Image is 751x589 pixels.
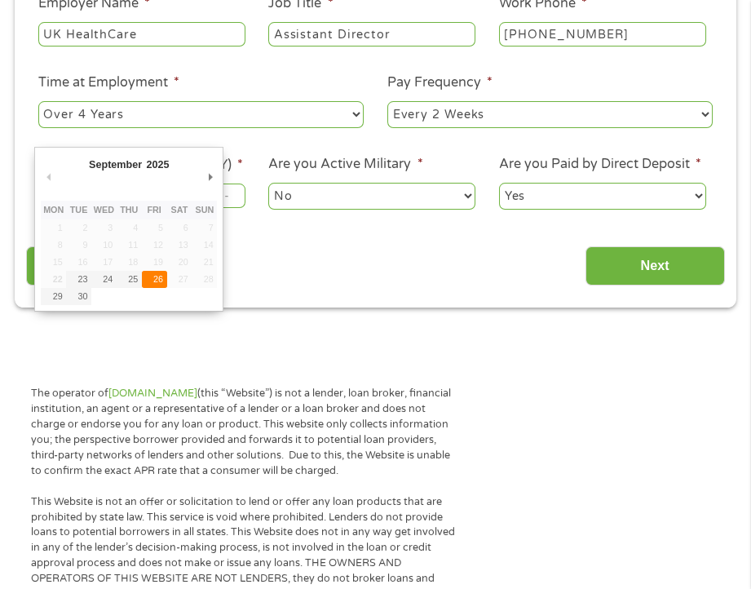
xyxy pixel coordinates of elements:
[91,271,117,288] button: 24
[86,154,144,176] div: September
[585,246,725,286] input: Next
[171,205,188,215] abbr: Saturday
[387,74,493,91] label: Pay Frequency
[499,22,706,46] input: (231) 754-4010
[70,205,88,215] abbr: Tuesday
[499,156,701,173] label: Are you Paid by Direct Deposit
[94,205,114,215] abbr: Wednesday
[26,246,166,286] input: Back
[43,205,64,215] abbr: Monday
[268,156,422,173] label: Are you Active Military
[120,205,138,215] abbr: Thursday
[108,387,197,400] a: [DOMAIN_NAME]
[38,22,245,46] input: Walmart
[41,166,55,188] button: Previous Month
[66,271,91,288] button: 23
[195,205,214,215] abbr: Sunday
[31,386,456,478] p: The operator of (this “Website”) is not a lender, loan broker, financial institution, an agent or...
[202,166,217,188] button: Next Month
[268,22,475,46] input: Cashier
[41,288,66,305] button: 29
[66,288,91,305] button: 30
[142,271,167,288] button: 26
[144,154,171,176] div: 2025
[38,74,179,91] label: Time at Employment
[117,271,142,288] button: 25
[147,205,161,215] abbr: Friday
